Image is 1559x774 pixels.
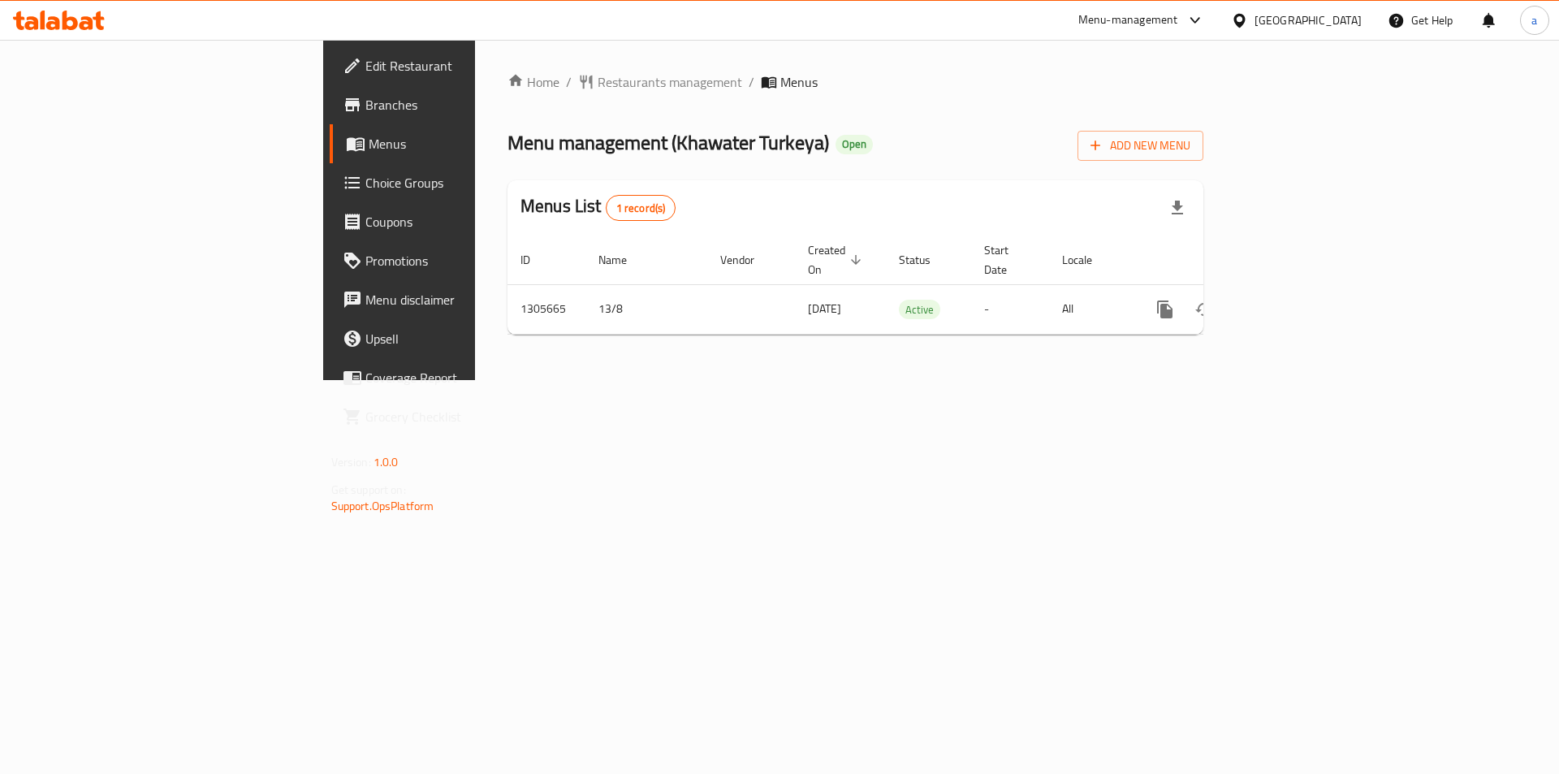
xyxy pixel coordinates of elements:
[585,284,707,334] td: 13/8
[330,163,584,202] a: Choice Groups
[1090,136,1190,156] span: Add New Menu
[330,202,584,241] a: Coupons
[1146,290,1185,329] button: more
[365,56,571,76] span: Edit Restaurant
[971,284,1049,334] td: -
[1077,131,1203,161] button: Add New Menu
[369,134,571,154] span: Menus
[836,135,873,154] div: Open
[330,124,584,163] a: Menus
[749,72,754,92] li: /
[1049,284,1133,334] td: All
[836,137,873,151] span: Open
[330,319,584,358] a: Upsell
[606,195,676,221] div: Total records count
[330,85,584,124] a: Branches
[1078,11,1178,30] div: Menu-management
[899,300,940,319] div: Active
[520,250,551,270] span: ID
[331,452,371,473] span: Version:
[365,407,571,426] span: Grocery Checklist
[1133,236,1315,285] th: Actions
[331,495,434,517] a: Support.OpsPlatform
[1255,11,1362,29] div: [GEOGRAPHIC_DATA]
[365,212,571,231] span: Coupons
[331,479,406,500] span: Get support on:
[365,329,571,348] span: Upsell
[1185,290,1224,329] button: Change Status
[1158,188,1197,227] div: Export file
[598,250,648,270] span: Name
[365,95,571,115] span: Branches
[808,298,841,319] span: [DATE]
[578,72,742,92] a: Restaurants management
[899,250,952,270] span: Status
[780,72,818,92] span: Menus
[720,250,775,270] span: Vendor
[330,358,584,397] a: Coverage Report
[899,301,940,319] span: Active
[330,46,584,85] a: Edit Restaurant
[330,397,584,436] a: Grocery Checklist
[520,194,676,221] h2: Menus List
[507,236,1315,335] table: enhanced table
[1531,11,1537,29] span: a
[808,240,866,279] span: Created On
[365,290,571,309] span: Menu disclaimer
[330,280,584,319] a: Menu disclaimer
[1062,250,1113,270] span: Locale
[598,72,742,92] span: Restaurants management
[507,124,829,161] span: Menu management ( Khawater Turkeya )
[330,241,584,280] a: Promotions
[984,240,1030,279] span: Start Date
[507,72,1203,92] nav: breadcrumb
[365,173,571,192] span: Choice Groups
[607,201,676,216] span: 1 record(s)
[365,251,571,270] span: Promotions
[365,368,571,387] span: Coverage Report
[374,452,399,473] span: 1.0.0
